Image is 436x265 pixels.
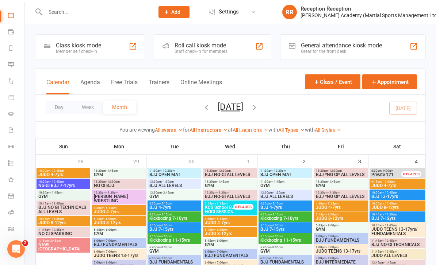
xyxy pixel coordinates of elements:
span: - 12:30pm [328,169,342,172]
span: - 11:45am [383,224,397,227]
a: Reports [8,41,24,57]
span: 10:00am [371,191,423,194]
span: GYM [149,249,200,253]
div: Staff check-in for members [175,49,227,54]
span: JUDO 4-7yrs [204,221,255,225]
span: 10:45am [371,213,423,216]
div: 29 [133,155,146,167]
span: GYM [149,194,200,199]
span: - 9:00am [382,169,393,172]
span: - 1:30pm [328,191,340,194]
span: - 7:00pm [104,239,116,242]
span: JUDO 4-7yrs [315,205,366,210]
span: 6:00pm [260,257,311,260]
span: BJJ FUNDAMENTALS [149,260,200,264]
span: - 10:45am [383,202,397,205]
span: 1:15pm [38,239,89,242]
span: - 11:30am [383,213,397,216]
span: JUDO TEENS 13-17yrs [315,249,366,253]
span: 11:45am [371,239,423,242]
span: - 12:30pm [161,169,175,172]
button: [DATE] [218,102,243,112]
span: BJJ FUNDAMENTALS [315,238,366,242]
strong: with [305,127,315,133]
span: - 6:00pm [160,235,172,238]
span: BJJ OPEN MAT [149,172,200,177]
span: 4:30pm [260,213,311,216]
span: BJJ 7-15yrs [149,227,200,231]
span: No-Gi BJJ 7-17yrs [38,183,89,188]
div: 28 [78,155,91,167]
div: Member self check-in [56,49,101,54]
span: BJJ *NO GI* ALL LEVELS [315,194,366,199]
span: BJJ OPEN MAT [260,172,311,177]
span: - 5:15pm [104,206,116,210]
span: - 1:45pm [106,169,118,172]
span: - 7:00pm [215,261,227,264]
span: 4:30pm [315,202,366,205]
span: - 8:00pm [104,228,116,231]
a: Payments [8,24,24,41]
span: Kickboxing 11-15yrs [149,238,200,242]
button: Online Meetings [180,79,222,94]
span: - 8:00pm [104,261,116,264]
span: - 1:45pm [384,261,396,264]
span: 5:15pm [260,235,311,238]
a: Calendar [8,8,24,24]
span: 10:45am [38,217,89,221]
span: - 1:30pm [162,180,174,183]
button: Day [46,101,73,114]
button: Calendar [46,79,69,94]
span: 5:15pm [260,224,311,227]
a: Product Sales [8,90,24,106]
span: BJJ 13-17yrs [371,194,423,199]
span: - 8:00pm [215,239,227,242]
button: Free Trials [111,79,138,94]
span: BJJ *NO GI* ALL LEVELS [315,172,366,177]
span: - 11:45am [50,217,64,221]
strong: with [268,127,278,133]
span: 11:30am [204,169,255,172]
strong: for [183,127,190,133]
span: BJJ ALL LEVELS [260,194,311,199]
span: - 5:15pm [326,202,339,205]
span: - 12:45pm [50,228,64,231]
span: 4:30pm [204,217,255,221]
span: - 7:00pm [104,250,116,253]
span: - 2:45pm [162,191,174,194]
span: GYM [315,183,366,188]
span: 12:30pm [149,180,200,183]
button: Month [103,101,136,114]
span: - 5:15pm [160,213,172,216]
span: NOGI SESSION [204,205,242,214]
span: - 1:45pm [217,180,229,183]
span: 11:30am [149,169,200,172]
div: 0 PLACES [233,204,253,210]
a: Class kiosk mode [8,221,24,238]
strong: You are viewing [119,127,155,133]
button: Class / Event [305,74,360,89]
span: BJJ 7-15yrs [260,227,311,231]
span: GYM [93,231,144,236]
span: 12:30pm [315,191,366,194]
span: BJJ 7-12yrs [371,216,423,221]
span: BJJ FUNDAMENTALS [260,260,311,264]
div: Great for the front desk [301,49,382,54]
span: 10:30am [38,191,89,194]
span: 11:30am [204,180,255,183]
th: Thu [258,139,313,154]
span: 8:00am [371,169,410,172]
span: 7:00pm [93,261,144,264]
span: NEW! [GEOGRAPHIC_DATA] [38,242,89,251]
span: 5:45pm [93,228,144,231]
a: All Locations [233,127,268,133]
span: - 1:30pm [106,191,118,194]
span: GYM [260,249,311,253]
span: JUDO 8-12yrs [371,205,423,210]
span: - 5:15pm [160,202,172,205]
div: 3 [358,155,368,167]
span: 6:00pm [315,246,366,249]
a: General attendance kiosk mode [8,188,24,205]
span: - 11:45am [50,202,64,205]
a: Roll call kiosk mode [8,205,24,221]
